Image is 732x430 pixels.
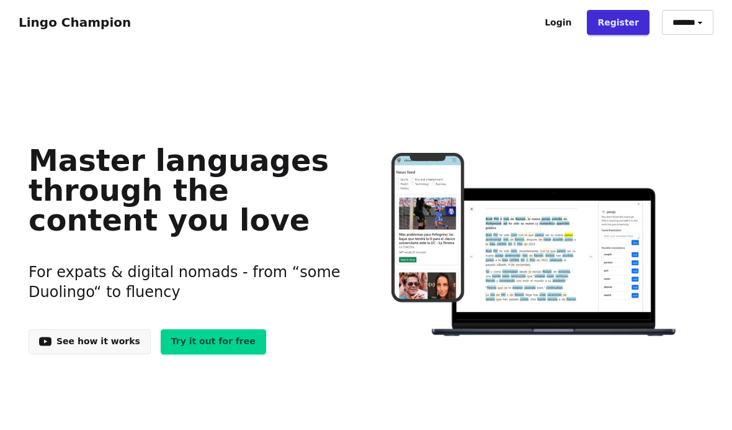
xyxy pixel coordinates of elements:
a: See how it works [29,329,151,354]
a: Register [587,10,649,35]
h1: Master languages through the content you love [29,145,347,235]
a: Lingo Champion [19,15,131,30]
a: Try it out for free [161,329,266,354]
img: Learn languages online [367,153,703,339]
h3: For expats & digital nomads - from “some Duolingo“ to fluency [29,247,347,317]
a: Login [534,10,582,35]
